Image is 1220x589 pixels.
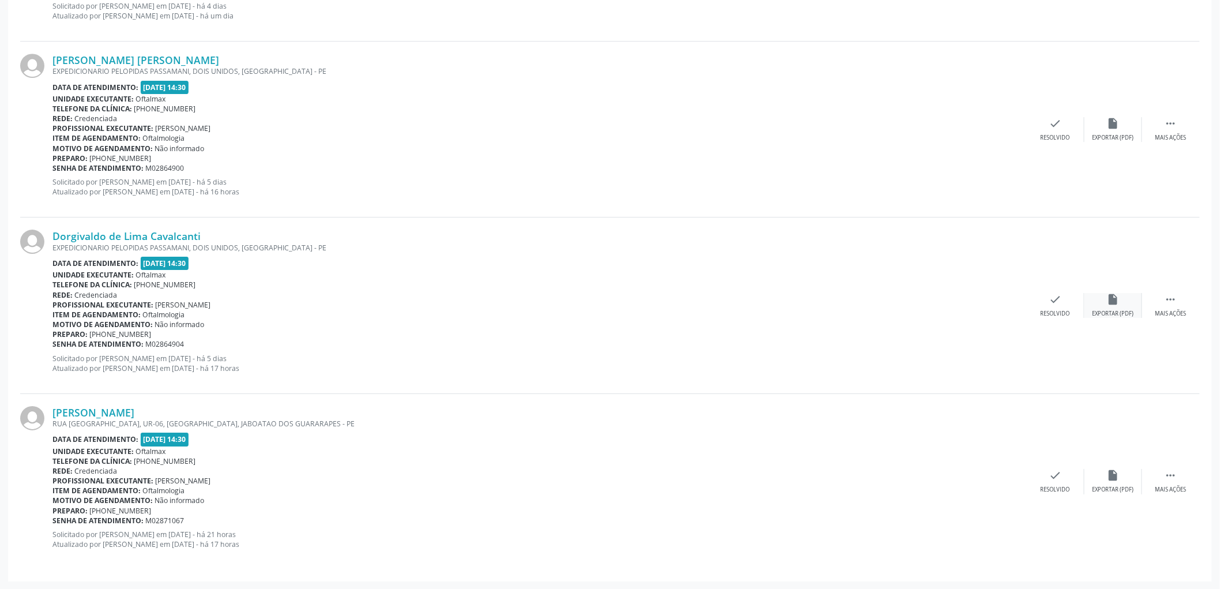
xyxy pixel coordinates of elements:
b: Preparo: [52,329,88,339]
b: Rede: [52,114,73,123]
b: Telefone da clínica: [52,104,132,114]
span: [PERSON_NAME] [156,123,211,133]
b: Preparo: [52,153,88,163]
span: Oftalmax [136,447,166,456]
p: Solicitado por [PERSON_NAME] em [DATE] - há 4 dias Atualizado por [PERSON_NAME] em [DATE] - há um... [52,1,1027,21]
i: insert_drive_file [1107,293,1120,306]
b: Profissional executante: [52,476,153,486]
b: Motivo de agendamento: [52,496,153,505]
b: Telefone da clínica: [52,456,132,466]
span: [DATE] 14:30 [141,257,189,270]
i: check [1049,293,1062,306]
span: M02864900 [146,163,184,173]
img: img [20,230,44,254]
span: Oftalmax [136,94,166,104]
div: RUA [GEOGRAPHIC_DATA], UR-06, [GEOGRAPHIC_DATA], JABOATAO DOS GUARARAPES - PE [52,419,1027,429]
span: Oftalmologia [143,486,185,496]
b: Data de atendimento: [52,258,138,268]
a: [PERSON_NAME] [PERSON_NAME] [52,54,219,66]
i: check [1049,469,1062,482]
span: [DATE] 14:30 [141,433,189,446]
b: Senha de atendimento: [52,339,144,349]
b: Telefone da clínica: [52,280,132,290]
b: Item de agendamento: [52,310,141,320]
p: Solicitado por [PERSON_NAME] em [DATE] - há 5 dias Atualizado por [PERSON_NAME] em [DATE] - há 17... [52,354,1027,373]
span: Oftalmologia [143,310,185,320]
b: Profissional executante: [52,123,153,133]
span: [PERSON_NAME] [156,300,211,310]
img: img [20,406,44,430]
span: [PHONE_NUMBER] [134,456,196,466]
span: [PHONE_NUMBER] [90,329,152,339]
i: insert_drive_file [1107,117,1120,130]
i:  [1165,469,1177,482]
b: Data de atendimento: [52,82,138,92]
div: Exportar (PDF) [1093,310,1134,318]
span: Credenciada [75,290,118,300]
div: EXPEDICIONARIO PELOPIDAS PASSAMANI, DOIS UNIDOS, [GEOGRAPHIC_DATA] - PE [52,243,1027,253]
span: M02864904 [146,339,184,349]
b: Motivo de agendamento: [52,144,153,153]
span: [PERSON_NAME] [156,476,211,486]
b: Rede: [52,290,73,300]
span: Oftalmax [136,270,166,280]
span: Não informado [155,144,205,153]
img: img [20,54,44,78]
b: Unidade executante: [52,447,134,456]
i:  [1165,293,1177,306]
i: check [1049,117,1062,130]
span: Credenciada [75,466,118,476]
b: Item de agendamento: [52,133,141,143]
div: Mais ações [1155,486,1187,494]
div: Resolvido [1041,486,1070,494]
i: insert_drive_file [1107,469,1120,482]
b: Data de atendimento: [52,434,138,444]
i:  [1165,117,1177,130]
div: Exportar (PDF) [1093,486,1134,494]
div: Mais ações [1155,310,1187,318]
a: Dorgivaldo de Lima Cavalcanti [52,230,201,242]
span: Não informado [155,496,205,505]
div: EXPEDICIONARIO PELOPIDAS PASSAMANI, DOIS UNIDOS, [GEOGRAPHIC_DATA] - PE [52,66,1027,76]
div: Resolvido [1041,134,1070,142]
div: Exportar (PDF) [1093,134,1134,142]
span: Não informado [155,320,205,329]
b: Item de agendamento: [52,486,141,496]
span: [DATE] 14:30 [141,81,189,94]
b: Profissional executante: [52,300,153,310]
div: Resolvido [1041,310,1070,318]
span: Oftalmologia [143,133,185,143]
p: Solicitado por [PERSON_NAME] em [DATE] - há 21 horas Atualizado por [PERSON_NAME] em [DATE] - há ... [52,530,1027,549]
p: Solicitado por [PERSON_NAME] em [DATE] - há 5 dias Atualizado por [PERSON_NAME] em [DATE] - há 16... [52,177,1027,197]
span: Credenciada [75,114,118,123]
a: [PERSON_NAME] [52,406,134,419]
span: [PHONE_NUMBER] [90,153,152,163]
b: Senha de atendimento: [52,516,144,526]
b: Rede: [52,466,73,476]
span: M02871067 [146,516,184,526]
b: Preparo: [52,506,88,516]
b: Unidade executante: [52,94,134,104]
span: [PHONE_NUMBER] [90,506,152,516]
b: Unidade executante: [52,270,134,280]
div: Mais ações [1155,134,1187,142]
span: [PHONE_NUMBER] [134,280,196,290]
b: Senha de atendimento: [52,163,144,173]
span: [PHONE_NUMBER] [134,104,196,114]
b: Motivo de agendamento: [52,320,153,329]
